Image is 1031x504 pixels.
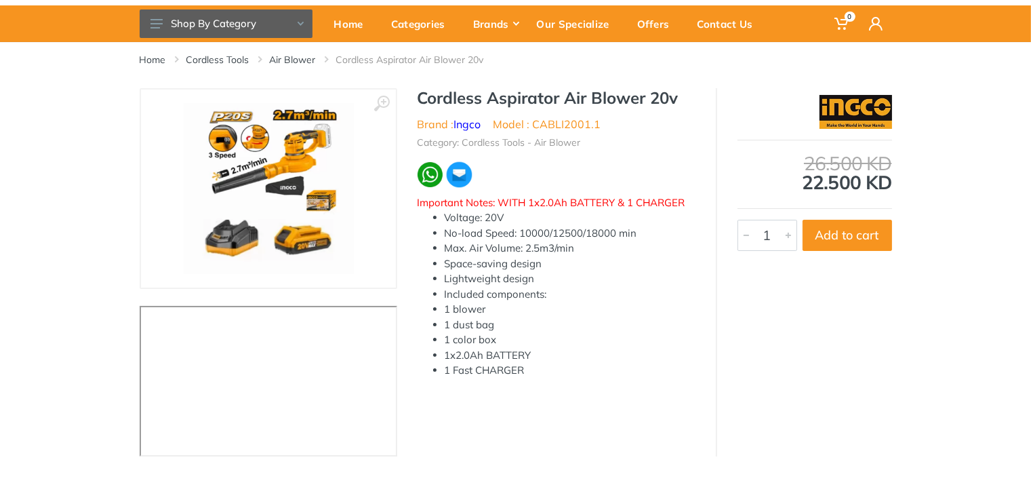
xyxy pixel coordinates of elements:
a: Cordless Tools [186,53,249,66]
a: Offers [628,5,688,42]
div: Home [325,9,382,38]
button: Shop By Category [140,9,312,38]
li: No-load Speed: 10000/12500/18000 min [445,226,695,241]
li: Max. Air Volume: 2.5m3/min [445,241,695,256]
a: Contact Us [688,5,771,42]
a: Home [325,5,382,42]
a: Our Specialize [527,5,628,42]
a: 0 [825,5,860,42]
div: Categories [382,9,464,38]
li: Category: Cordless Tools - Air Blower [418,136,581,150]
div: 22.500 KD [737,154,892,192]
div: Offers [628,9,688,38]
a: Home [140,53,166,66]
h1: Cordless Aspirator Air Blower 20v [418,88,695,108]
div: Our Specialize [527,9,628,38]
a: Categories [382,5,464,42]
iframe: To enrich screen reader interactions, please activate Accessibility in Grammarly extension settings [140,306,397,457]
li: Cordless Aspirator Air Blower 20v [336,53,504,66]
li: 1 color box [445,332,695,348]
li: Voltage: 20V [445,210,695,226]
li: Lightweight design [445,271,695,287]
img: wa.webp [418,162,443,187]
li: 1 blower [445,302,695,317]
span: Important Notes: WITH 1x2.0Ah BATTERY & 1 CHARGER [418,196,685,209]
div: 26.500 KD [737,154,892,173]
li: Brand : [418,116,481,132]
div: Brands [464,9,527,38]
li: 1 dust bag [445,317,695,333]
li: Space-saving design [445,256,695,272]
img: Royal Tools - Cordless Aspirator Air Blower 20v [183,103,354,274]
nav: breadcrumb [140,53,892,66]
button: Add to cart [803,220,892,251]
a: Ingco [454,117,481,131]
li: 1x2.0Ah BATTERY [445,348,695,364]
img: ma.webp [445,161,473,189]
li: Included components: [445,287,695,303]
div: Contact Us [688,9,771,38]
li: 1 Fast CHARGER [445,363,695,379]
span: 0 [845,12,855,22]
img: Ingco [820,95,892,129]
a: Air Blower [270,53,316,66]
li: Model : CABLI2001.1 [493,116,601,132]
